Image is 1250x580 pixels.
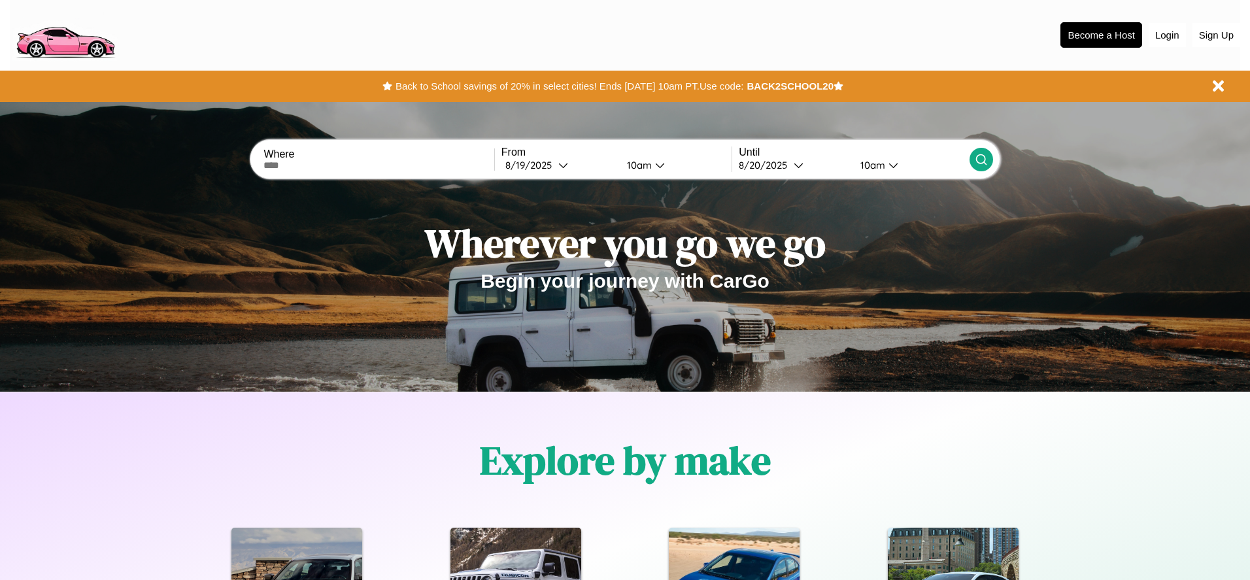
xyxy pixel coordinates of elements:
button: Login [1149,23,1186,47]
button: 10am [617,158,732,172]
b: BACK2SCHOOL20 [747,80,834,92]
label: Where [263,148,494,160]
button: Back to School savings of 20% in select cities! Ends [DATE] 10am PT.Use code: [392,77,747,95]
div: 10am [620,159,655,171]
button: Sign Up [1192,23,1240,47]
label: From [501,146,732,158]
label: Until [739,146,969,158]
div: 10am [854,159,888,171]
div: 8 / 19 / 2025 [505,159,558,171]
button: 10am [850,158,969,172]
button: Become a Host [1060,22,1142,48]
img: logo [10,7,120,61]
h1: Explore by make [480,434,771,487]
div: 8 / 20 / 2025 [739,159,794,171]
button: 8/19/2025 [501,158,617,172]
